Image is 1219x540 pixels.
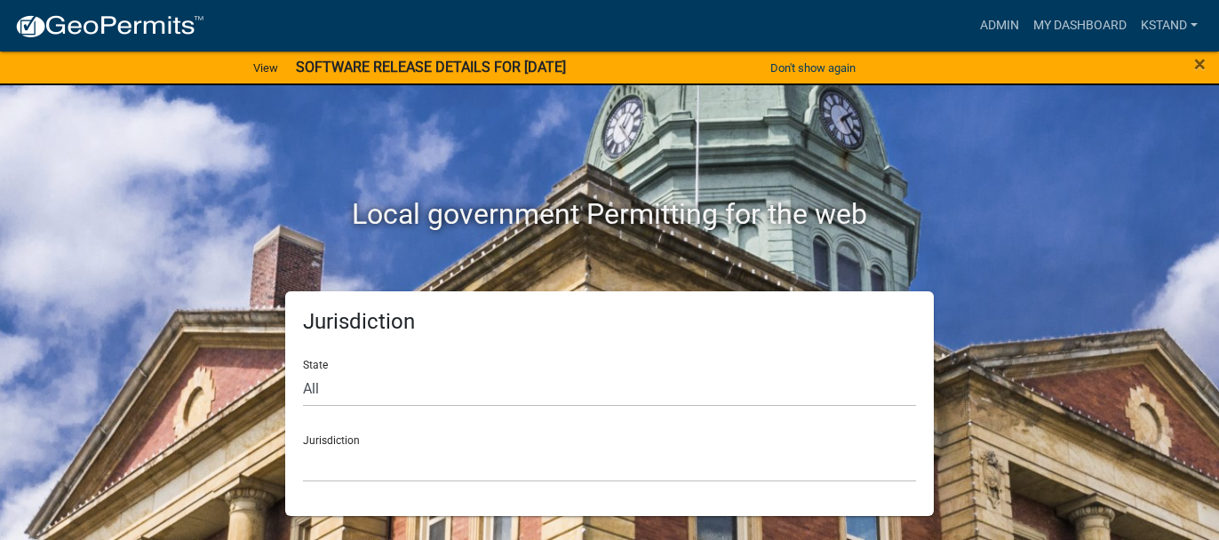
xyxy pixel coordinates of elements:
button: Close [1194,53,1206,75]
span: × [1194,52,1206,76]
a: kstand [1134,9,1205,43]
h2: Local government Permitting for the web [116,197,1103,231]
strong: SOFTWARE RELEASE DETAILS FOR [DATE] [296,59,566,75]
a: Admin [973,9,1026,43]
a: My Dashboard [1026,9,1134,43]
button: Don't show again [763,53,863,83]
h5: Jurisdiction [303,309,916,335]
a: View [246,53,285,83]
